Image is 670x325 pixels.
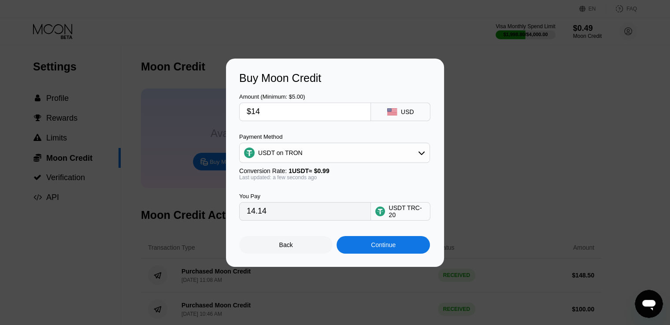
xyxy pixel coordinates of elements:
[635,290,663,318] iframe: Mesajlaşma penceresini başlatma düğmesi
[240,144,429,162] div: USDT on TRON
[239,133,430,140] div: Payment Method
[389,204,426,218] div: USDT TRC-20
[239,72,431,85] div: Buy Moon Credit
[247,103,363,121] input: $0.00
[371,241,396,248] div: Continue
[337,236,430,254] div: Continue
[239,167,430,174] div: Conversion Rate:
[258,149,303,156] div: USDT on TRON
[401,108,414,115] div: USD
[239,193,371,199] div: You Pay
[239,236,333,254] div: Back
[289,167,329,174] span: 1 USDT ≈ $0.99
[239,174,430,181] div: Last updated: a few seconds ago
[239,93,371,100] div: Amount (Minimum: $5.00)
[279,241,293,248] div: Back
